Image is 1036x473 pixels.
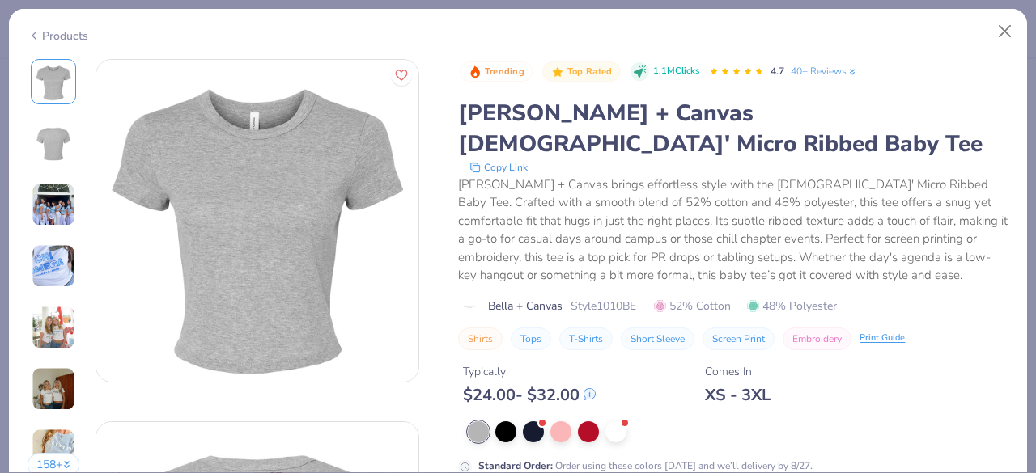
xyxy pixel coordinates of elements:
button: Shirts [458,327,503,350]
span: Top Rated [567,67,613,76]
a: 40+ Reviews [791,64,858,78]
button: copy to clipboard [465,159,533,175]
span: 4.7 [771,65,784,78]
button: Close [990,16,1021,47]
img: Trending sort [469,65,482,78]
button: Like [391,65,412,86]
button: Screen Print [703,327,775,350]
button: Tops [511,327,551,350]
span: Style 1010BE [571,298,636,315]
span: Trending [485,67,524,76]
img: Front [34,62,73,101]
div: [PERSON_NAME] + Canvas [DEMOGRAPHIC_DATA]' Micro Ribbed Baby Tee [458,98,1008,159]
div: Typically [463,363,596,380]
span: Bella + Canvas [488,298,563,315]
button: Badge Button [460,61,533,82]
div: 4.7 Stars [709,59,764,85]
img: User generated content [32,244,75,288]
div: Print Guide [860,332,905,345]
span: 52% Cotton [654,298,731,315]
div: $ 24.00 - $ 32.00 [463,385,596,405]
img: User generated content [32,306,75,349]
button: Badge Button [542,61,620,82]
img: Front [96,60,418,382]
img: brand logo [458,300,480,313]
span: 48% Polyester [747,298,837,315]
strong: Standard Order : [478,459,553,472]
img: User generated content [32,367,75,411]
div: Products [28,27,88,44]
div: [PERSON_NAME] + Canvas brings effortless style with the [DEMOGRAPHIC_DATA]' Micro Ribbed Baby Tee... [458,175,1008,285]
img: User generated content [32,429,75,472]
button: Embroidery [783,327,851,350]
div: XS - 3XL [705,385,771,405]
span: 1.1M Clicks [653,65,699,78]
img: Top Rated sort [551,65,564,78]
img: User generated content [32,183,75,226]
button: T-Shirts [559,327,613,350]
img: Back [34,124,73,163]
div: Comes In [705,363,771,380]
button: Short Sleeve [621,327,694,350]
div: Order using these colors [DATE] and we’ll delivery by 8/27. [478,458,813,473]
